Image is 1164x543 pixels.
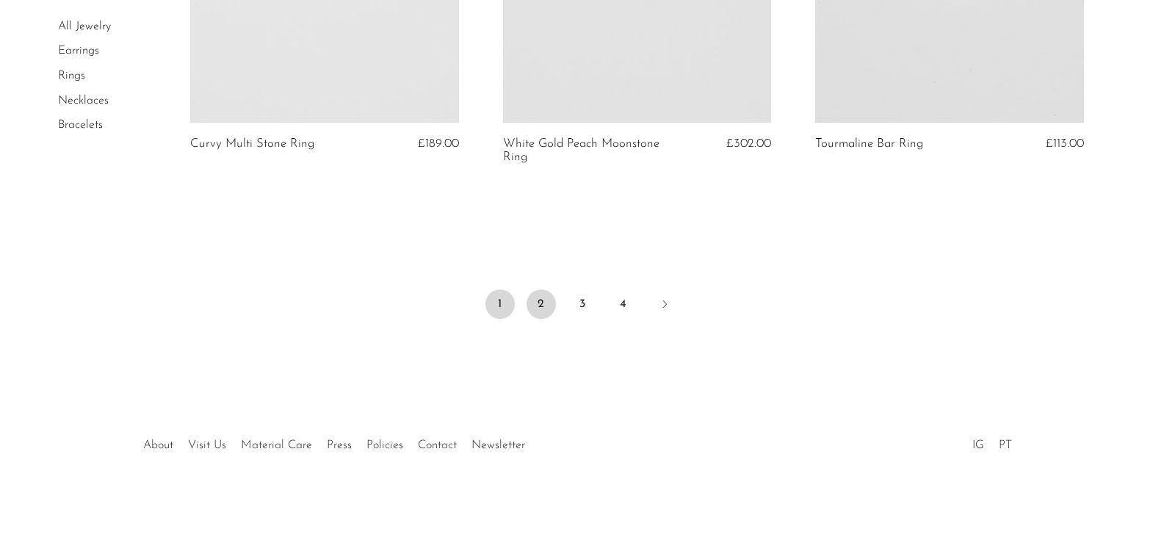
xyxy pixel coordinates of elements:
a: Necklaces [58,95,109,107]
a: Next [650,290,679,322]
a: Rings [58,70,85,82]
a: Bracelets [58,119,103,131]
a: About [143,439,173,451]
a: Press [327,439,352,451]
span: £302.00 [726,137,771,150]
ul: Quick links [136,428,532,456]
span: £113.00 [1046,137,1084,150]
a: 2 [527,290,556,319]
a: Curvy Multi Stone Ring [190,137,314,151]
a: PT [999,439,1012,451]
span: £189.00 [418,137,459,150]
span: 1 [485,290,515,319]
a: Earrings [58,46,99,57]
a: White Gold Peach Moonstone Ring [503,137,682,165]
a: All Jewelry [58,21,111,32]
a: IG [972,439,984,451]
a: 4 [609,290,638,319]
a: Policies [366,439,403,451]
a: 3 [568,290,597,319]
a: Material Care [241,439,312,451]
a: Tourmaline Bar Ring [815,137,923,151]
a: Contact [418,439,457,451]
ul: Social Medias [965,428,1019,456]
a: Visit Us [188,439,226,451]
